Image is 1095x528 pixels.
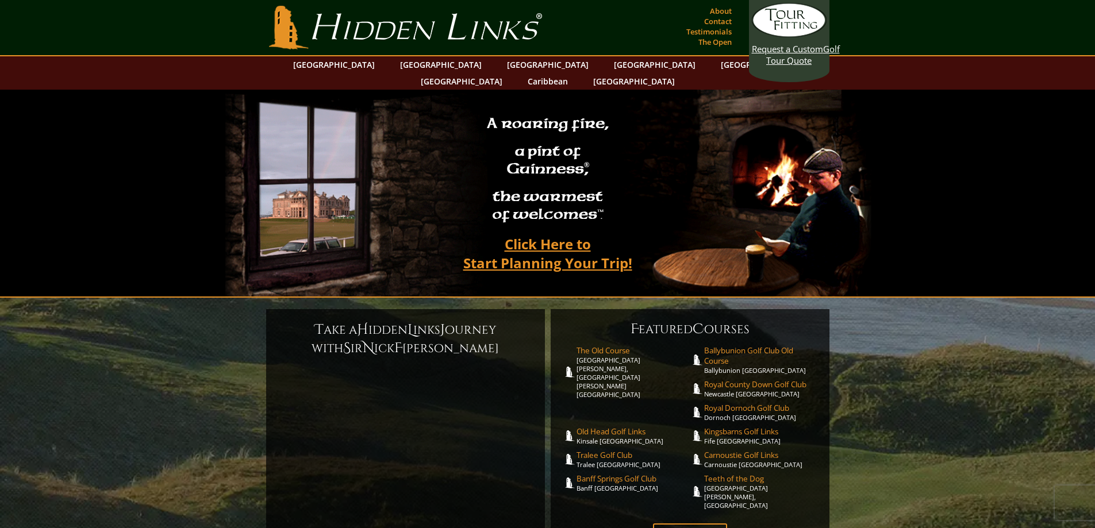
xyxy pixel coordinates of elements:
[287,56,381,73] a: [GEOGRAPHIC_DATA]
[701,13,735,29] a: Contact
[479,110,616,230] h2: A roaring fire, a pint of Guinness , the warmest of welcomes™.
[704,345,818,366] span: Ballybunion Golf Club Old Course
[704,473,818,510] a: Teeth of the Dog[GEOGRAPHIC_DATA][PERSON_NAME], [GEOGRAPHIC_DATA]
[704,379,818,390] span: Royal County Down Golf Club
[278,321,533,357] h6: ake a idden inks ourney with ir ick [PERSON_NAME]
[587,73,681,90] a: [GEOGRAPHIC_DATA]
[415,73,508,90] a: [GEOGRAPHIC_DATA]
[501,56,594,73] a: [GEOGRAPHIC_DATA]
[577,450,690,469] a: Tralee Golf ClubTralee [GEOGRAPHIC_DATA]
[577,450,690,460] span: Tralee Golf Club
[363,339,374,357] span: N
[577,345,690,356] span: The Old Course
[704,403,818,422] a: Royal Dornoch Golf ClubDornoch [GEOGRAPHIC_DATA]
[408,321,413,339] span: L
[704,403,818,413] span: Royal Dornoch Golf Club
[715,56,808,73] a: [GEOGRAPHIC_DATA]
[693,320,704,338] span: C
[704,345,818,375] a: Ballybunion Golf Club Old CourseBallybunion [GEOGRAPHIC_DATA]
[577,473,690,484] span: Banff Springs Golf Club
[704,450,818,460] span: Carnoustie Golf Links
[608,56,701,73] a: [GEOGRAPHIC_DATA]
[394,56,487,73] a: [GEOGRAPHIC_DATA]
[704,450,818,469] a: Carnoustie Golf LinksCarnoustie [GEOGRAPHIC_DATA]
[683,24,735,40] a: Testimonials
[704,426,818,437] span: Kingsbarns Golf Links
[343,339,351,357] span: S
[707,3,735,19] a: About
[704,473,818,484] span: Teeth of the Dog
[440,321,445,339] span: J
[752,43,823,55] span: Request a Custom
[577,473,690,492] a: Banff Springs Golf ClubBanff [GEOGRAPHIC_DATA]
[394,339,402,357] span: F
[704,426,818,445] a: Kingsbarns Golf LinksFife [GEOGRAPHIC_DATA]
[522,73,574,90] a: Caribbean
[704,379,818,398] a: Royal County Down Golf ClubNewcastle [GEOGRAPHIC_DATA]
[452,230,644,276] a: Click Here toStart Planning Your Trip!
[752,3,827,66] a: Request a CustomGolf Tour Quote
[577,426,690,437] span: Old Head Golf Links
[562,320,818,338] h6: eatured ourses
[577,426,690,445] a: Old Head Golf LinksKinsale [GEOGRAPHIC_DATA]
[315,321,324,339] span: T
[577,345,690,399] a: The Old Course[GEOGRAPHIC_DATA][PERSON_NAME], [GEOGRAPHIC_DATA][PERSON_NAME] [GEOGRAPHIC_DATA]
[696,34,735,50] a: The Open
[631,320,639,338] span: F
[357,321,368,339] span: H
